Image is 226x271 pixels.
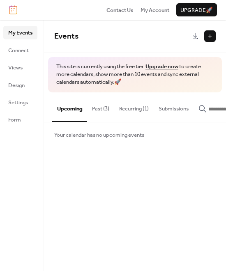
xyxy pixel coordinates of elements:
[176,3,217,16] button: Upgrade🚀
[3,96,37,109] a: Settings
[180,6,213,14] span: Upgrade 🚀
[3,61,37,74] a: Views
[3,113,37,126] a: Form
[145,61,178,72] a: Upgrade now
[8,46,29,55] span: Connect
[52,92,87,122] button: Upcoming
[3,44,37,57] a: Connect
[154,92,194,121] button: Submissions
[56,63,214,86] span: This site is currently using the free tier. to create more calendars, show more than 10 events an...
[54,29,78,44] span: Events
[3,26,37,39] a: My Events
[54,131,144,139] span: Your calendar has no upcoming events
[3,78,37,92] a: Design
[9,5,17,14] img: logo
[8,29,32,37] span: My Events
[87,92,114,121] button: Past (3)
[8,81,25,90] span: Design
[8,99,28,107] span: Settings
[141,6,169,14] a: My Account
[8,64,23,72] span: Views
[106,6,134,14] a: Contact Us
[8,116,21,124] span: Form
[114,92,154,121] button: Recurring (1)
